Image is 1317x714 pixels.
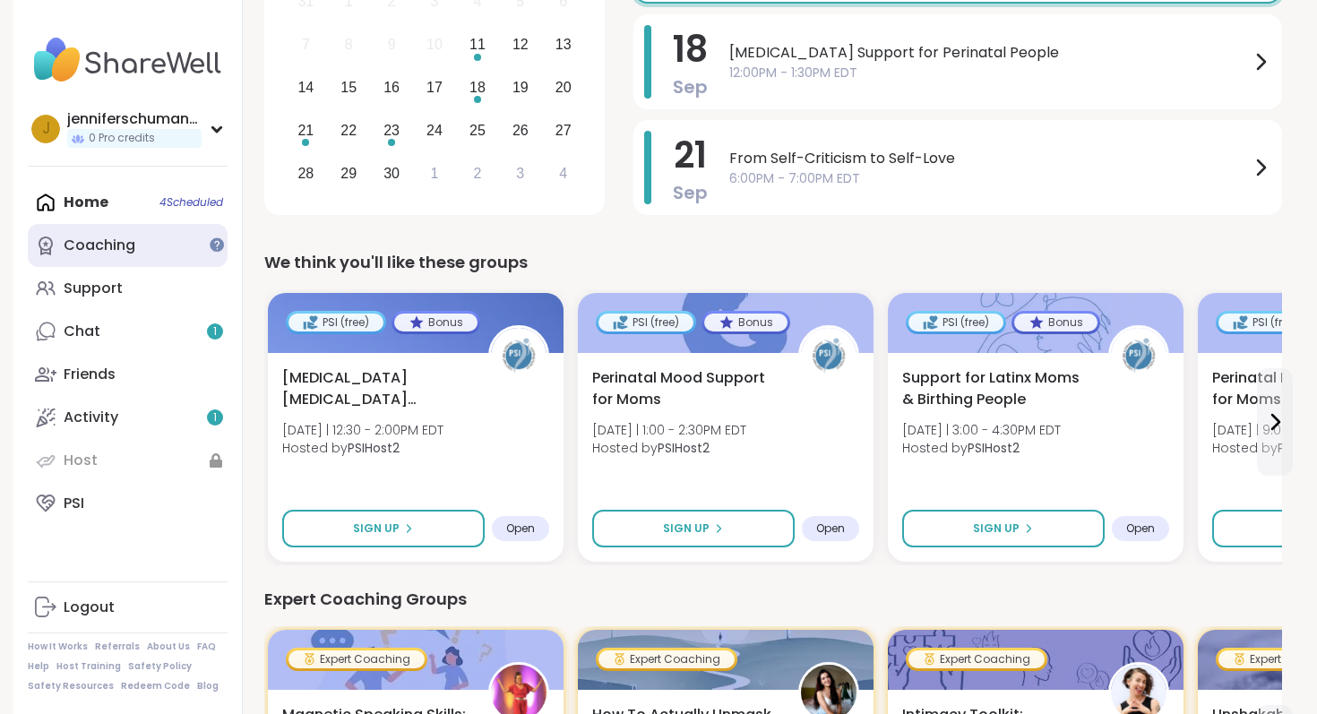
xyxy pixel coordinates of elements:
div: Choose Wednesday, September 24th, 2025 [416,111,454,150]
span: Open [816,521,845,536]
div: 27 [555,118,572,142]
div: Choose Saturday, September 27th, 2025 [544,111,582,150]
div: Choose Friday, September 26th, 2025 [501,111,539,150]
span: Support for Latinx Moms & Birthing People [902,367,1089,410]
div: 12 [512,32,529,56]
a: Referrals [95,641,140,653]
div: Choose Tuesday, September 16th, 2025 [373,69,411,108]
div: PSI (free) [1218,314,1313,331]
div: 8 [345,32,353,56]
div: Activity [64,408,118,427]
div: 9 [388,32,396,56]
span: 18 [673,24,708,74]
span: Open [1126,521,1155,536]
div: 4 [559,161,567,185]
div: jenniferschumann7 [67,109,202,129]
button: Sign Up [902,510,1105,547]
div: Bonus [1014,314,1097,331]
span: 21 [674,130,707,180]
span: [DATE] | 12:30 - 2:00PM EDT [282,421,443,439]
div: Not available Wednesday, September 10th, 2025 [416,26,454,65]
div: Choose Saturday, September 13th, 2025 [544,26,582,65]
div: Support [64,279,123,298]
div: 19 [512,75,529,99]
div: Logout [64,598,115,617]
div: Bonus [394,314,478,331]
div: Choose Sunday, September 28th, 2025 [287,154,325,193]
img: PSIHost2 [801,328,856,383]
span: 1 [213,410,217,426]
button: Sign Up [592,510,795,547]
span: Perinatal Mood Support for Moms [592,367,779,410]
div: Choose Friday, September 12th, 2025 [501,26,539,65]
img: PSIHost2 [491,328,547,383]
div: Choose Friday, September 19th, 2025 [501,69,539,108]
span: Sep [673,74,708,99]
div: 30 [383,161,400,185]
div: Choose Tuesday, September 23rd, 2025 [373,111,411,150]
a: Host [28,439,228,482]
div: Expert Coaching Groups [264,587,1282,612]
div: Choose Monday, September 15th, 2025 [330,69,368,108]
div: 23 [383,118,400,142]
div: Choose Tuesday, September 30th, 2025 [373,154,411,193]
a: Redeem Code [121,680,190,692]
div: 10 [426,32,443,56]
span: 6:00PM - 7:00PM EDT [729,169,1250,188]
div: Choose Thursday, September 18th, 2025 [459,69,497,108]
span: 12:00PM - 1:30PM EDT [729,64,1250,82]
a: How It Works [28,641,88,653]
span: [DATE] | 1:00 - 2:30PM EDT [592,421,746,439]
div: 1 [431,161,439,185]
a: Blog [197,680,219,692]
div: PSI (free) [598,314,693,331]
div: Choose Friday, October 3rd, 2025 [501,154,539,193]
a: FAQ [197,641,216,653]
div: Choose Thursday, September 11th, 2025 [459,26,497,65]
span: j [42,117,50,141]
div: Choose Monday, September 29th, 2025 [330,154,368,193]
span: Sep [673,180,708,205]
span: Open [506,521,535,536]
span: 1 [213,324,217,340]
span: [DATE] | 3:00 - 4:30PM EDT [902,421,1061,439]
div: Not available Sunday, September 7th, 2025 [287,26,325,65]
div: Not available Monday, September 8th, 2025 [330,26,368,65]
b: PSIHost2 [658,439,710,457]
div: 20 [555,75,572,99]
div: 15 [340,75,357,99]
a: Friends [28,353,228,396]
b: PSIHost2 [968,439,1020,457]
div: PSI (free) [288,314,383,331]
a: Host Training [56,660,121,673]
div: 21 [297,118,314,142]
div: PSI (free) [908,314,1003,331]
span: Hosted by [592,439,746,457]
div: Host [64,451,98,470]
span: [MEDICAL_DATA] [MEDICAL_DATA] Support [282,367,469,410]
div: 14 [297,75,314,99]
div: Choose Saturday, October 4th, 2025 [544,154,582,193]
div: Not available Tuesday, September 9th, 2025 [373,26,411,65]
div: Expert Coaching [288,650,425,668]
div: We think you'll like these groups [264,250,1282,275]
span: Hosted by [902,439,1061,457]
span: 0 Pro credits [89,131,155,146]
img: PSIHost2 [1111,328,1166,383]
div: Choose Wednesday, October 1st, 2025 [416,154,454,193]
button: Sign Up [282,510,485,547]
div: Expert Coaching [598,650,735,668]
iframe: Spotlight [210,237,224,252]
span: Sign Up [663,520,710,537]
div: Coaching [64,236,135,255]
a: Help [28,660,49,673]
div: 26 [512,118,529,142]
a: Safety Policy [128,660,192,673]
div: 25 [469,118,486,142]
span: Sign Up [353,520,400,537]
div: 3 [516,161,524,185]
div: Choose Sunday, September 14th, 2025 [287,69,325,108]
div: 22 [340,118,357,142]
a: Safety Resources [28,680,114,692]
span: Hosted by [282,439,443,457]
